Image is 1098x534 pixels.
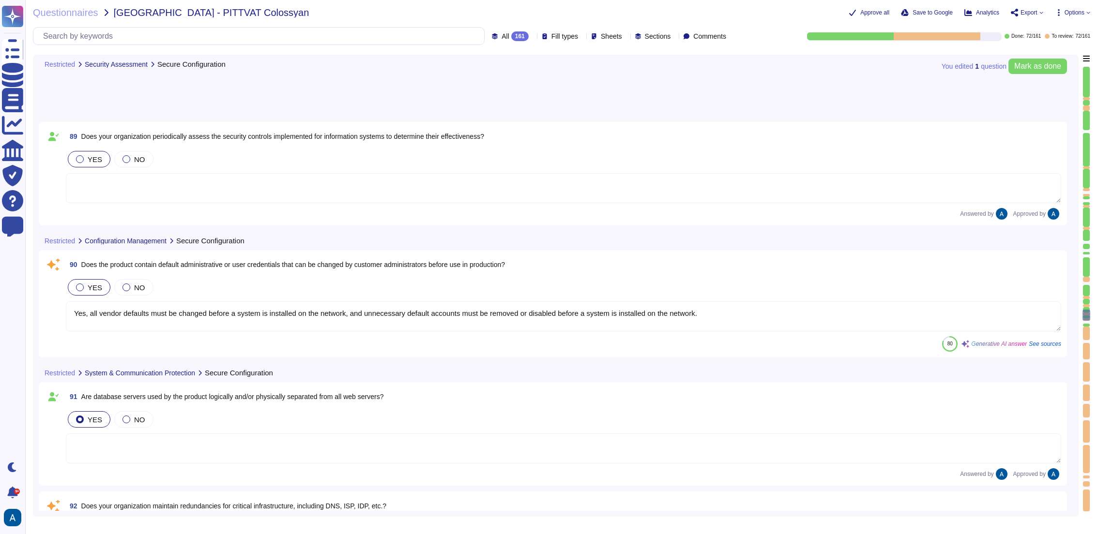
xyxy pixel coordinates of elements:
span: Save to Google [913,10,953,15]
span: Restricted [45,237,75,244]
span: Approve all [860,10,889,15]
span: NO [134,283,145,292]
span: You edited question [942,63,1006,70]
span: Analytics [976,10,999,15]
span: To review: [1052,34,1073,39]
span: Export [1021,10,1037,15]
img: user [1048,208,1059,220]
span: 72 / 161 [1026,34,1041,39]
span: Secure Configuration [157,60,226,68]
span: Secure Configuration [205,369,273,376]
div: 9+ [14,489,20,494]
button: Approve all [849,9,889,16]
span: Options [1065,10,1084,15]
span: 72 / 161 [1075,34,1090,39]
span: Comments [693,33,726,40]
span: Sections [645,33,671,40]
span: 80 [947,341,953,346]
span: 92 [66,503,77,509]
span: System & Communication Protection [85,370,195,376]
span: Questionnaires [33,8,98,17]
span: YES [88,155,102,163]
span: Answered by [960,211,993,217]
span: Approved by [1013,471,1046,477]
span: Restricted [45,61,75,68]
textarea: Yes, all vendor defaults must be changed before a system is installed on the network, and unneces... [66,301,1061,331]
input: Search by keywords [38,28,484,44]
img: user [4,509,21,526]
button: Mark as done [1008,59,1067,74]
img: user [996,468,1007,480]
span: 90 [66,261,77,268]
span: Security Assessment [85,61,148,68]
span: NO [134,155,145,163]
span: All [502,33,509,40]
span: See sources [1029,341,1061,347]
span: Does your organization maintain redundancies for critical infrastructure, including DNS, ISP, IDP... [81,502,387,510]
div: 161 [511,31,529,41]
span: Are database servers used by the product logically and/or physically separated from all web servers? [81,393,384,400]
b: 1 [975,63,979,70]
span: Answered by [960,471,993,477]
span: Secure Configuration [176,237,244,244]
span: 91 [66,393,77,400]
span: Approved by [1013,211,1046,217]
button: Analytics [964,9,999,16]
span: 89 [66,133,77,140]
img: user [996,208,1007,220]
span: Does the product contain default administrative or user credentials that can be changed by custom... [81,261,505,268]
button: user [2,507,28,528]
span: YES [88,415,102,424]
button: Save to Google [901,9,953,16]
span: Sheets [601,33,622,40]
span: NO [134,415,145,424]
span: Restricted [45,370,75,376]
span: [GEOGRAPHIC_DATA] - PITTVAT Colossyan [114,8,309,17]
img: user [1048,468,1059,480]
span: Mark as done [1014,62,1061,70]
span: Configuration Management [85,237,167,244]
span: Generative AI answer [971,341,1027,347]
span: YES [88,283,102,292]
span: Fill types [551,33,578,40]
span: Does your organization periodically assess the security controls implemented for information syst... [81,133,484,140]
span: Done: [1011,34,1024,39]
